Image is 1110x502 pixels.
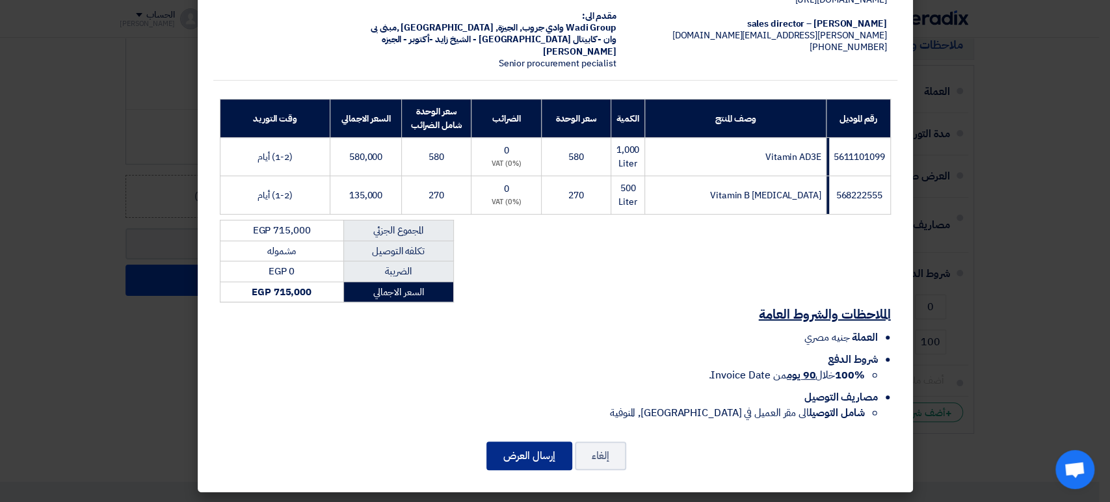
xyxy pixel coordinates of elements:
span: 0 [504,144,509,157]
th: السعر الاجمالي [330,99,401,138]
span: مشموله [267,244,296,258]
span: (1-2) أيام [258,189,292,202]
span: 580 [568,150,584,164]
span: Senior procurement pecialist [499,57,616,70]
div: (0%) VAT [477,197,536,208]
span: جنيه مصري [804,330,849,345]
button: إلغاء [575,442,626,470]
td: 5611101099 [826,138,890,176]
th: وصف المنتج [645,99,826,138]
span: 135,000 [349,189,382,202]
td: الضريبة [343,261,453,282]
li: الى مقر العميل في [GEOGRAPHIC_DATA], المنوفية [220,405,865,421]
th: وقت التوريد [220,99,330,138]
div: Open chat [1055,450,1094,489]
span: [PERSON_NAME][EMAIL_ADDRESS][DOMAIN_NAME] [672,29,887,42]
span: [PERSON_NAME] [543,45,616,59]
div: [PERSON_NAME] – sales director [637,18,887,30]
span: مصاريف التوصيل [804,390,878,405]
span: 1,000 Liter [616,143,640,170]
span: 580 [429,150,444,164]
th: رقم الموديل [826,99,890,138]
td: السعر الاجمالي [343,282,453,302]
span: [PHONE_NUMBER] [810,40,887,54]
span: خلال من Invoice Date. [708,367,864,383]
span: 500 Liter [618,181,637,209]
div: (0%) VAT [477,159,536,170]
button: إرسال العرض [486,442,572,470]
td: EGP 715,000 [220,220,343,241]
strong: شامل التوصيل [809,405,865,421]
strong: 100% [835,367,865,383]
span: 580,000 [349,150,382,164]
u: الملاحظات والشروط العامة [759,304,891,324]
td: تكلفه التوصيل [343,241,453,261]
td: المجموع الجزئي [343,220,453,241]
span: (1-2) أيام [258,150,292,164]
span: EGP 0 [269,264,295,278]
span: 270 [568,189,584,202]
td: 568222555 [826,176,890,215]
th: الكمية [611,99,645,138]
span: Vitamin B [MEDICAL_DATA] [710,189,821,202]
span: العملة [852,330,877,345]
span: Wadi Group وادي جروب, [520,21,616,34]
strong: مقدم الى: [582,9,616,23]
th: سعر الوحدة شامل الضرائب [401,99,471,138]
th: سعر الوحدة [542,99,611,138]
span: 0 [504,182,509,196]
span: شروط الدفع [827,352,877,367]
span: 270 [429,189,444,202]
u: 90 يوم [787,367,815,383]
strong: EGP 715,000 [252,285,311,299]
span: الجيزة, [GEOGRAPHIC_DATA] ,مبنى بى وان - كابيتال [GEOGRAPHIC_DATA] - الشيخ زايد -أكتوبر - الجيزه [371,21,616,46]
span: Vitamin AD3E [765,150,821,164]
th: الضرائب [471,99,542,138]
